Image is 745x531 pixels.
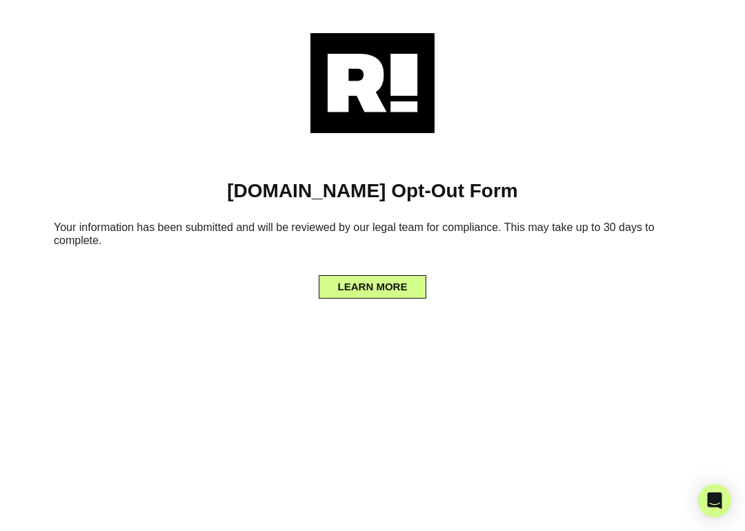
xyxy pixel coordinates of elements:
h6: Your information has been submitted and will be reviewed by our legal team for compliance. This m... [21,215,724,258]
a: LEARN MORE [319,277,427,288]
div: Open Intercom Messenger [698,484,731,517]
button: LEARN MORE [319,275,427,299]
h1: [DOMAIN_NAME] Opt-Out Form [21,179,724,203]
img: Retention.com [310,33,435,133]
